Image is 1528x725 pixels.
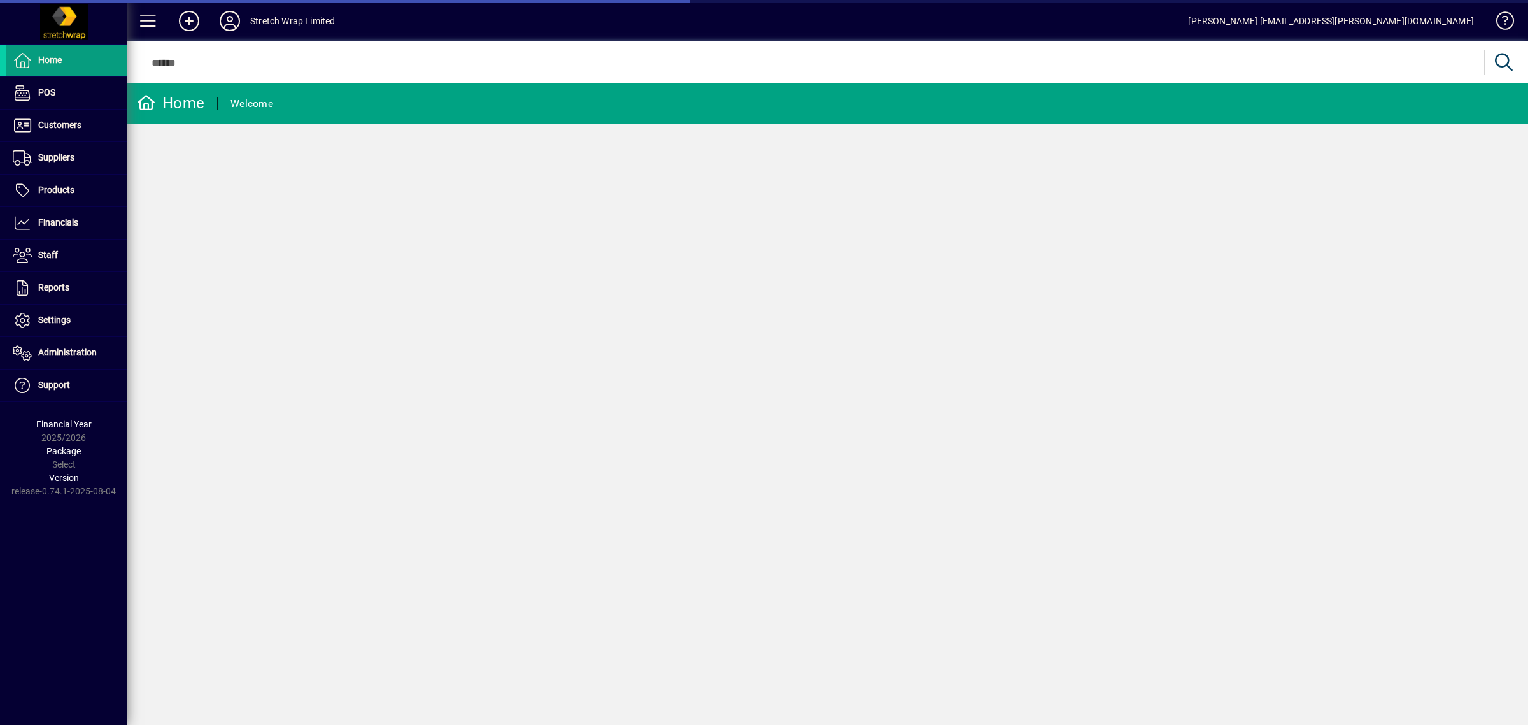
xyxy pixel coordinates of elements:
[36,419,92,429] span: Financial Year
[38,250,58,260] span: Staff
[6,370,127,401] a: Support
[6,272,127,304] a: Reports
[250,11,336,31] div: Stretch Wrap Limited
[49,473,79,483] span: Version
[209,10,250,32] button: Profile
[230,94,273,114] div: Welcome
[1188,11,1474,31] div: [PERSON_NAME] [EMAIL_ADDRESS][PERSON_NAME][DOMAIN_NAME]
[38,120,81,130] span: Customers
[38,315,71,325] span: Settings
[38,185,74,195] span: Products
[6,142,127,174] a: Suppliers
[46,446,81,456] span: Package
[6,110,127,141] a: Customers
[6,175,127,206] a: Products
[38,152,74,162] span: Suppliers
[137,93,204,113] div: Home
[38,347,97,357] span: Administration
[38,282,69,292] span: Reports
[38,55,62,65] span: Home
[6,305,127,336] a: Settings
[6,240,127,271] a: Staff
[169,10,209,32] button: Add
[6,207,127,239] a: Financials
[6,77,127,109] a: POS
[1487,3,1512,44] a: Knowledge Base
[38,217,78,227] span: Financials
[38,380,70,390] span: Support
[6,337,127,369] a: Administration
[38,87,55,97] span: POS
